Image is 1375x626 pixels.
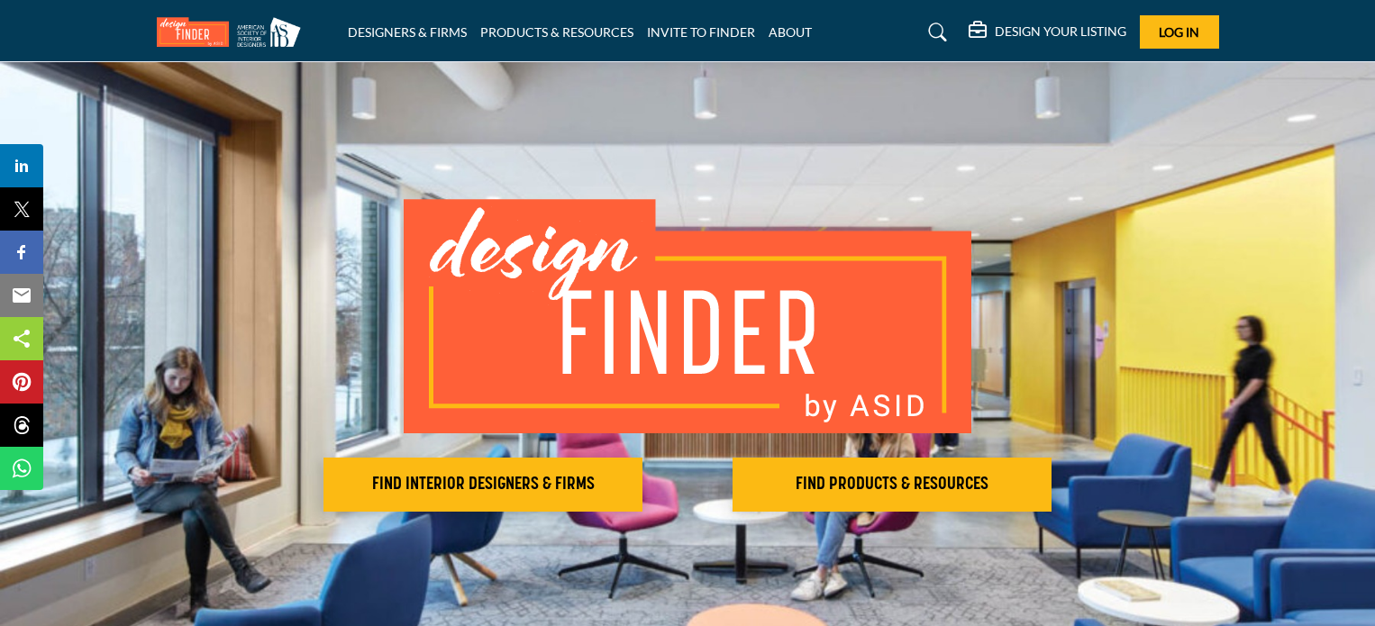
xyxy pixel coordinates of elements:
h5: DESIGN YOUR LISTING [995,23,1126,40]
div: DESIGN YOUR LISTING [969,22,1126,43]
span: Log In [1159,24,1199,40]
button: FIND PRODUCTS & RESOURCES [733,458,1052,512]
h2: FIND INTERIOR DESIGNERS & FIRMS [329,474,637,495]
a: PRODUCTS & RESOURCES [480,24,633,40]
a: Search [911,18,959,47]
img: image [404,199,971,433]
a: INVITE TO FINDER [647,24,755,40]
button: FIND INTERIOR DESIGNERS & FIRMS [323,458,642,512]
a: DESIGNERS & FIRMS [348,24,467,40]
h2: FIND PRODUCTS & RESOURCES [738,474,1046,495]
button: Log In [1140,15,1219,49]
a: ABOUT [769,24,812,40]
img: Site Logo [157,17,310,47]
